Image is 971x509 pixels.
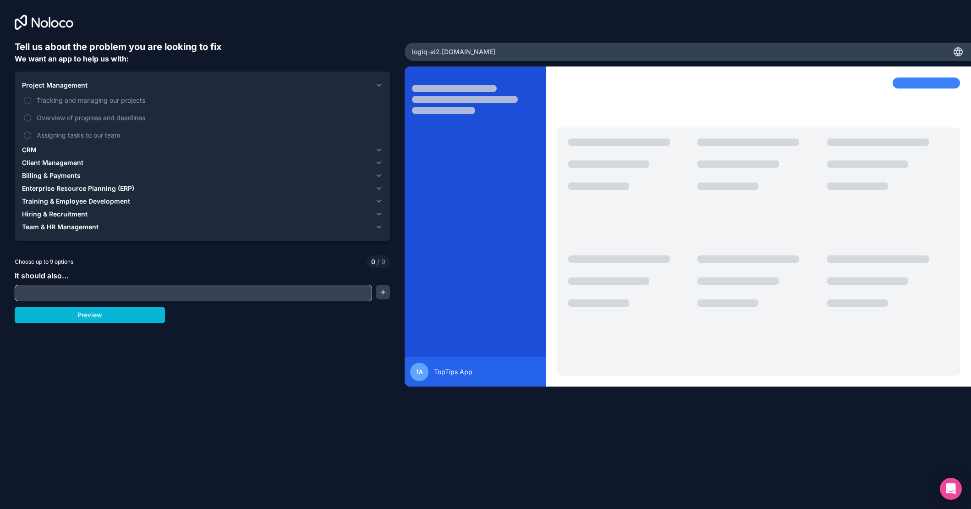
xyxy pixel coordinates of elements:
span: Client Management [22,158,83,167]
button: Project Management [22,79,383,92]
span: logiq-ai2 .[DOMAIN_NAME] [412,47,495,56]
span: 9 [375,257,385,266]
span: Enterprise Resource Planning (ERP) [22,184,134,193]
div: Project Management [22,92,383,144]
h6: Tell us about the problem you are looking to fix [15,40,390,53]
button: Enterprise Resource Planning (ERP) [22,182,383,195]
span: Training & Employee Development [22,197,130,206]
span: Project Management [22,81,88,90]
span: / [377,258,379,266]
span: We want an app to help us with: [15,54,129,63]
button: Client Management [22,156,383,169]
span: It should also... [15,271,69,280]
button: Team & HR Management [22,221,383,233]
button: Billing & Payments [22,169,383,182]
span: Hiring & Recruitment [22,210,88,219]
button: Tracking and managing our projects [24,97,31,104]
button: CRM [22,144,383,156]
span: Tracking and managing our projects [37,95,381,105]
span: Choose up to 9 options [15,258,73,266]
button: Assigning tasks to our team [24,132,31,139]
span: 0 [371,257,375,266]
span: Assigning tasks to our team [37,130,381,140]
span: Overview of progress and deadlines [37,113,381,122]
span: Billing & Payments [22,171,81,180]
span: TA [416,368,423,376]
button: Training & Employee Development [22,195,383,208]
button: Preview [15,307,165,323]
button: Overview of progress and deadlines [24,114,31,122]
span: CRM [22,145,37,155]
span: Team & HR Management [22,222,99,232]
button: Hiring & Recruitment [22,208,383,221]
div: Open Intercom Messenger [940,478,962,500]
span: TopTips App [434,367,472,376]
